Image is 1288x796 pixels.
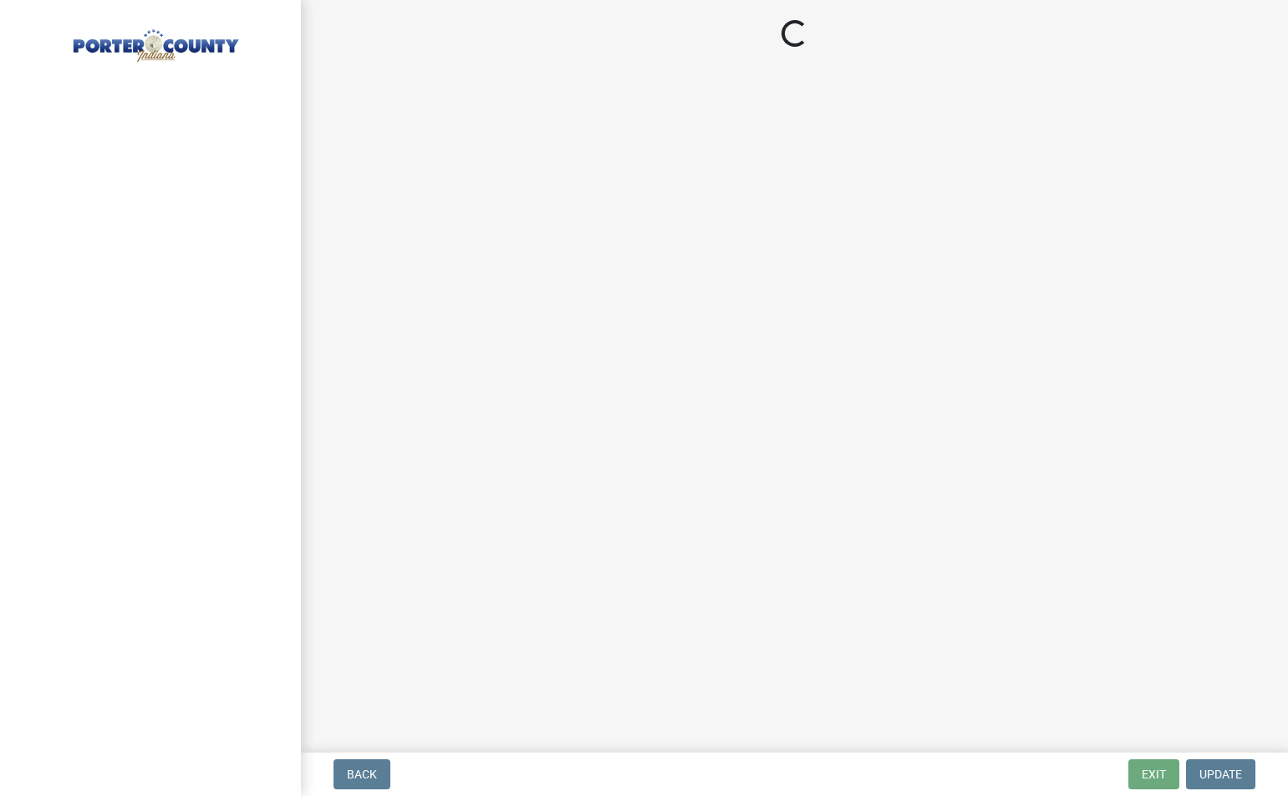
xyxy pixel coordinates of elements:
[333,759,390,789] button: Back
[347,768,377,781] span: Back
[1199,768,1242,781] span: Update
[1186,759,1255,789] button: Update
[1128,759,1179,789] button: Exit
[33,18,274,64] img: Porter County, Indiana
